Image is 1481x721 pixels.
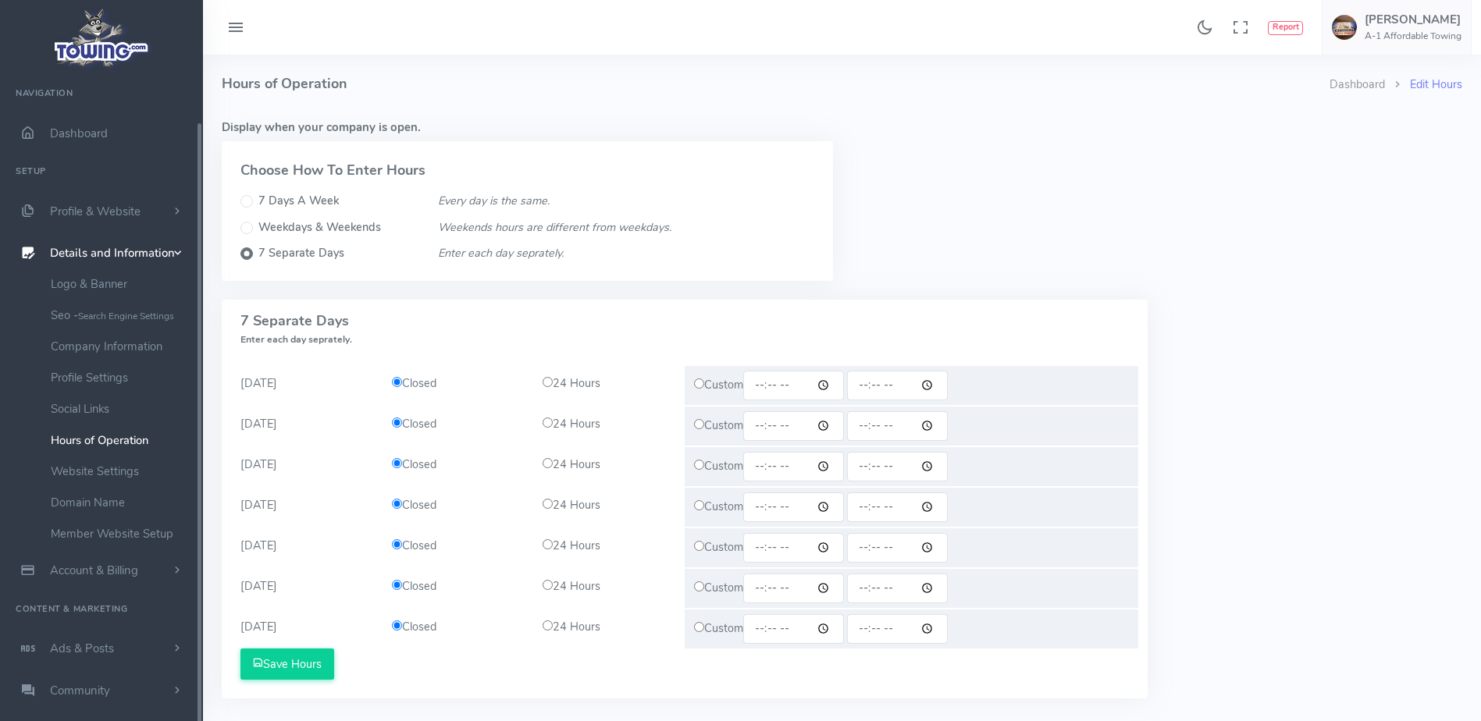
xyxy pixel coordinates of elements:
small: Search Engine Settings [78,310,174,322]
div: Custom [685,609,1138,648]
span: Community [50,683,110,698]
i: Weekends hours are different from weekdays. [438,219,671,235]
div: Closed [383,497,534,514]
a: Logo & Banner [39,268,203,300]
div: Custom [685,569,1138,608]
label: 7 Separate Days [258,245,344,262]
span: 7 Separate Days [240,311,352,347]
h5: [PERSON_NAME] [1365,13,1461,26]
span: Dashboard [50,126,108,141]
a: Member Website Setup [39,518,203,549]
div: Custom [685,447,1138,486]
div: [DATE] [231,528,383,567]
a: Company Information [39,331,203,362]
div: [DATE] [231,447,383,486]
div: [DATE] [231,488,383,527]
h5: Display when your company is open. [222,121,1462,133]
button: Save Hours [240,648,334,680]
div: Closed [383,456,534,474]
h6: A-1 Affordable Towing [1365,31,1461,41]
div: Custom [685,488,1138,527]
div: Closed [383,416,534,433]
div: 24 Hours [533,456,685,474]
div: [DATE] [231,569,383,608]
h4: Hours of Operation [222,55,1330,113]
i: Every day is the same. [438,193,550,208]
li: Dashboard [1330,76,1385,94]
div: Closed [383,375,534,392]
button: Report [1268,21,1303,35]
label: Weekdays & Weekends [258,219,381,236]
span: Details and Information [50,246,175,261]
div: [DATE] [231,366,383,405]
a: Social Links [39,393,203,424]
a: Domain Name [39,487,203,518]
div: 24 Hours [533,416,685,433]
div: Custom [685,407,1138,446]
div: 24 Hours [533,538,685,555]
div: Custom [685,528,1138,567]
div: Custom [685,366,1138,405]
span: Ads & Posts [50,641,114,656]
span: Enter each day seprately. [240,333,352,346]
div: [DATE] [231,609,383,648]
a: Hours of Operation [39,424,203,456]
span: Profile & Website [50,204,141,219]
label: 7 Days A Week [258,193,339,210]
div: [DATE] [231,407,383,446]
div: 24 Hours [533,375,685,392]
a: Website Settings [39,456,203,487]
div: 24 Hours [533,578,685,595]
div: Closed [383,619,534,636]
div: 24 Hours [533,619,685,636]
strong: Choose How To Enter Hours [240,161,425,179]
div: Closed [383,538,534,555]
div: Closed [383,578,534,595]
div: 24 Hours [533,497,685,514]
img: logo [49,5,155,71]
a: Seo -Search Engine Settings [39,300,203,331]
img: user-image [1332,15,1357,40]
a: Profile Settings [39,362,203,393]
span: Account & Billing [50,563,138,578]
i: Enter each day seprately. [438,245,564,261]
a: Edit Hours [1410,76,1462,92]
